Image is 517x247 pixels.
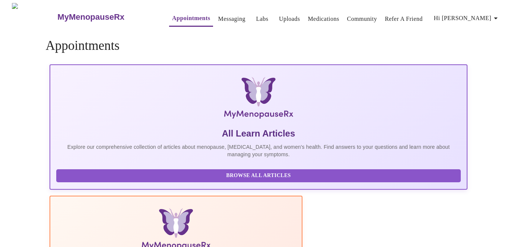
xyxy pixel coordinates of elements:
[250,12,274,26] button: Labs
[344,12,380,26] button: Community
[56,169,461,182] button: Browse All Articles
[57,12,124,22] h3: MyMenopauseRx
[172,13,210,23] a: Appointments
[382,12,426,26] button: Refer a Friend
[308,14,339,24] a: Medications
[56,172,463,178] a: Browse All Articles
[276,12,303,26] button: Uploads
[279,14,300,24] a: Uploads
[305,12,342,26] button: Medications
[218,14,245,24] a: Messaging
[119,77,398,122] img: MyMenopauseRx Logo
[431,11,503,26] button: Hi [PERSON_NAME]
[12,3,57,31] img: MyMenopauseRx Logo
[46,38,472,53] h4: Appointments
[169,11,213,27] button: Appointments
[64,171,454,180] span: Browse All Articles
[347,14,377,24] a: Community
[385,14,423,24] a: Refer a Friend
[57,4,154,30] a: MyMenopauseRx
[56,128,461,139] h5: All Learn Articles
[256,14,268,24] a: Labs
[56,143,461,158] p: Explore our comprehensive collection of articles about menopause, [MEDICAL_DATA], and women's hea...
[434,13,500,23] span: Hi [PERSON_NAME]
[215,12,248,26] button: Messaging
